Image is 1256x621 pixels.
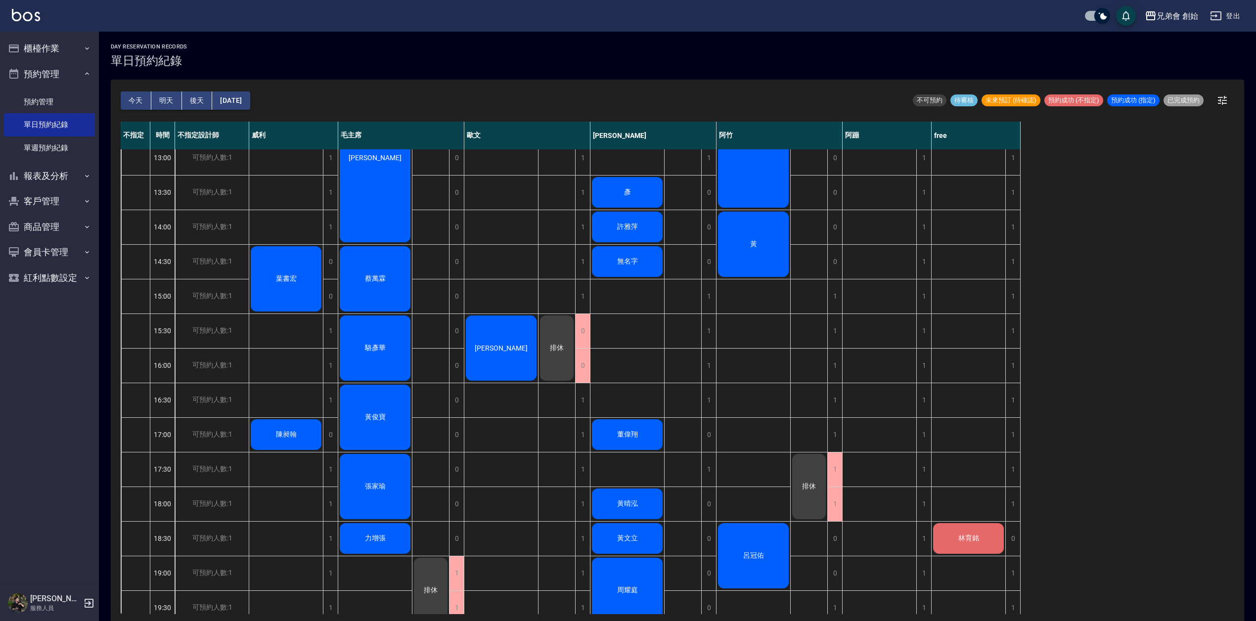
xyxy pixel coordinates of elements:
div: 16:30 [150,383,175,417]
div: 1 [827,279,842,313]
span: 黃文立 [615,534,640,543]
span: 預約成功 (不指定) [1044,96,1103,105]
div: 1 [916,245,931,279]
div: 1 [916,210,931,244]
div: 0 [449,349,464,383]
div: 1 [323,452,338,487]
div: 1 [575,556,590,590]
div: 0 [827,176,842,210]
div: 1 [916,314,931,348]
div: 不指定設計師 [175,122,249,149]
div: 1 [701,141,716,175]
button: 登出 [1206,7,1244,25]
div: 0 [575,314,590,348]
div: 1 [1005,556,1020,590]
div: 1 [916,487,931,521]
button: 櫃檯作業 [4,36,95,61]
div: 1 [575,487,590,521]
div: 可預約人數:1 [175,314,249,348]
h5: [PERSON_NAME] [30,594,81,604]
div: 0 [701,556,716,590]
span: [PERSON_NAME] [473,344,530,352]
div: 1 [1005,176,1020,210]
span: 排休 [800,482,818,491]
div: 1 [916,418,931,452]
div: 13:00 [150,140,175,175]
div: 1 [1005,349,1020,383]
div: 1 [575,210,590,244]
div: 1 [701,452,716,487]
div: 14:30 [150,244,175,279]
span: 力增張 [363,534,388,543]
button: [DATE] [212,91,250,110]
div: 16:00 [150,348,175,383]
div: 1 [916,556,931,590]
button: 商品管理 [4,214,95,240]
span: 駱彥華 [363,344,388,353]
div: 18:00 [150,487,175,521]
div: 1 [701,279,716,313]
div: 可預約人數:1 [175,522,249,556]
div: 1 [1005,452,1020,487]
div: [PERSON_NAME] [590,122,717,149]
span: 無名字 [615,257,640,266]
div: 0 [1005,522,1020,556]
div: 1 [575,383,590,417]
div: 0 [449,314,464,348]
div: 1 [1005,245,1020,279]
div: 可預約人數:1 [175,279,249,313]
div: 0 [449,279,464,313]
div: 0 [827,210,842,244]
button: 後天 [182,91,213,110]
span: 黃俊寶 [363,413,388,422]
img: Person [8,593,28,613]
div: 1 [916,279,931,313]
div: 1 [827,383,842,417]
div: 14:00 [150,210,175,244]
button: 報表及分析 [4,163,95,189]
div: 0 [701,418,716,452]
div: 1 [827,314,842,348]
div: 1 [323,141,338,175]
button: 預約管理 [4,61,95,87]
div: 0 [449,210,464,244]
div: 可預約人數:1 [175,487,249,521]
div: 1 [701,314,716,348]
span: 待審核 [950,96,978,105]
div: 可預約人數:1 [175,383,249,417]
div: 可預約人數:1 [175,176,249,210]
button: save [1116,6,1136,26]
h2: day Reservation records [111,44,187,50]
span: 葉書宏 [274,274,299,283]
div: 0 [827,522,842,556]
div: 1 [1005,383,1020,417]
div: 0 [449,141,464,175]
button: 紅利點數設定 [4,265,95,291]
div: 1 [575,522,590,556]
span: 預約成功 (指定) [1107,96,1160,105]
div: 0 [449,245,464,279]
span: [PERSON_NAME] [347,154,404,162]
span: 未來預訂 (待確認) [982,96,1040,105]
span: 排休 [548,344,566,353]
div: 可預約人數:1 [175,556,249,590]
div: 1 [1005,418,1020,452]
div: 1 [575,176,590,210]
a: 單日預約紀錄 [4,113,95,136]
div: 0 [449,176,464,210]
span: 許雅萍 [615,222,640,231]
div: 可預約人數:1 [175,210,249,244]
div: 1 [916,452,931,487]
div: 1 [827,452,842,487]
div: 可預約人數:1 [175,141,249,175]
button: 今天 [121,91,151,110]
div: 1 [1005,314,1020,348]
div: 不指定 [121,122,150,149]
div: 1 [1005,487,1020,521]
div: 1 [1005,141,1020,175]
div: 1 [916,522,931,556]
div: 0 [701,487,716,521]
div: 1 [323,383,338,417]
span: 董偉翔 [615,430,640,439]
div: 17:00 [150,417,175,452]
